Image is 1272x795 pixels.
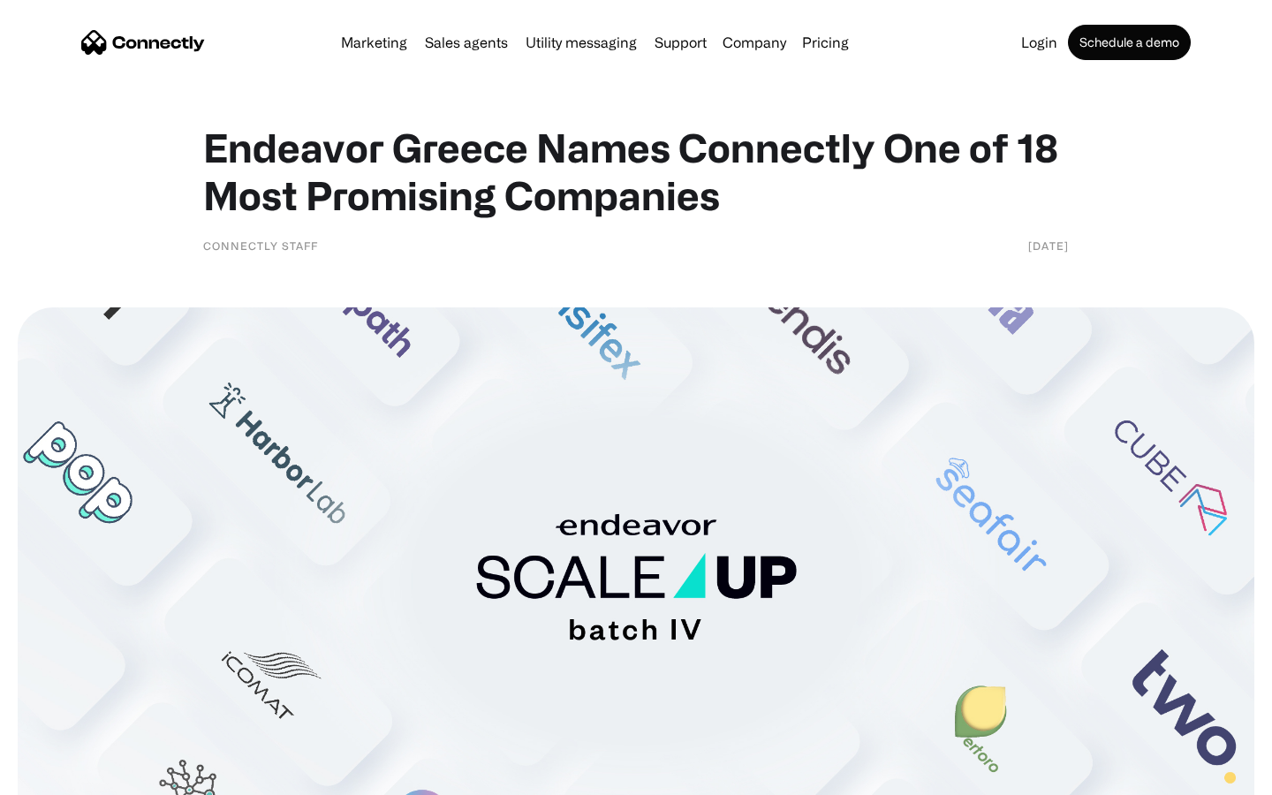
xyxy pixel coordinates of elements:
[18,764,106,789] aside: Language selected: English
[1028,237,1069,254] div: [DATE]
[1068,25,1191,60] a: Schedule a demo
[203,237,318,254] div: Connectly Staff
[723,30,786,55] div: Company
[647,35,714,49] a: Support
[35,764,106,789] ul: Language list
[795,35,856,49] a: Pricing
[334,35,414,49] a: Marketing
[418,35,515,49] a: Sales agents
[203,124,1069,219] h1: Endeavor Greece Names Connectly One of 18 Most Promising Companies
[519,35,644,49] a: Utility messaging
[1014,35,1064,49] a: Login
